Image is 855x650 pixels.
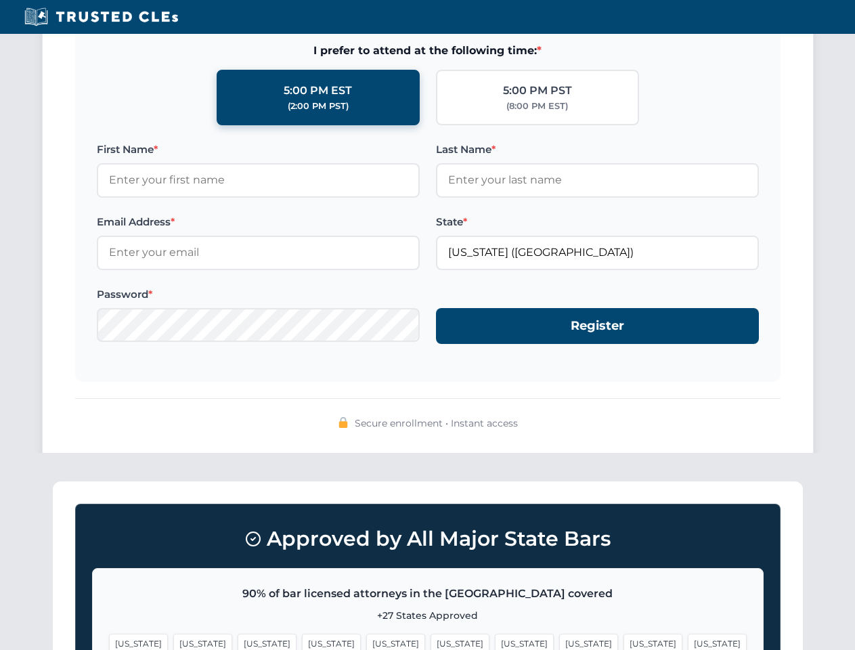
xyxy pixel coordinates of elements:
[355,416,518,431] span: Secure enrollment • Instant access
[20,7,182,27] img: Trusted CLEs
[288,100,349,113] div: (2:00 PM PST)
[436,163,759,197] input: Enter your last name
[436,308,759,344] button: Register
[109,585,747,603] p: 90% of bar licensed attorneys in the [GEOGRAPHIC_DATA] covered
[97,163,420,197] input: Enter your first name
[436,142,759,158] label: Last Name
[92,521,764,557] h3: Approved by All Major State Bars
[97,42,759,60] span: I prefer to attend at the following time:
[109,608,747,623] p: +27 States Approved
[97,142,420,158] label: First Name
[436,214,759,230] label: State
[97,214,420,230] label: Email Address
[338,417,349,428] img: 🔒
[436,236,759,269] input: Florida (FL)
[506,100,568,113] div: (8:00 PM EST)
[284,82,352,100] div: 5:00 PM EST
[97,286,420,303] label: Password
[97,236,420,269] input: Enter your email
[503,82,572,100] div: 5:00 PM PST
